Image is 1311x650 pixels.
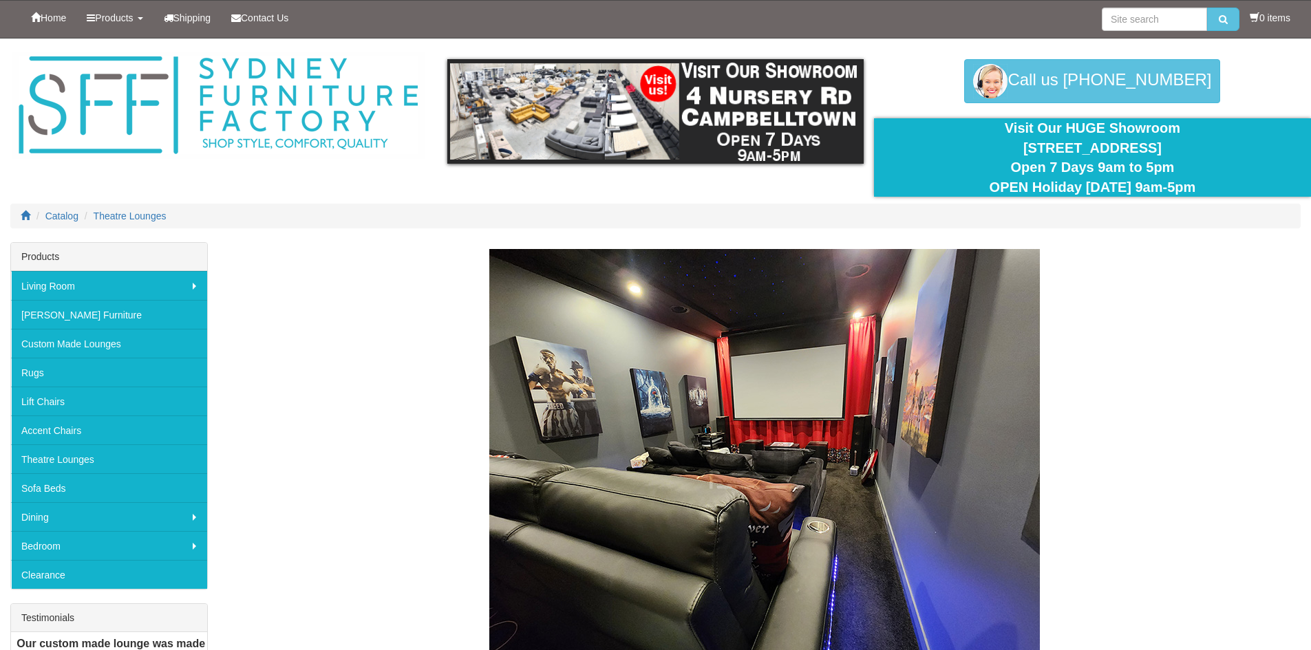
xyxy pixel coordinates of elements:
a: Custom Made Lounges [11,329,207,358]
div: Visit Our HUGE Showroom [STREET_ADDRESS] Open 7 Days 9am to 5pm OPEN Holiday [DATE] 9am-5pm [884,118,1301,197]
li: 0 items [1250,11,1290,25]
a: Clearance [11,560,207,589]
img: Sydney Furniture Factory [12,52,425,159]
div: Products [11,243,207,271]
div: Testimonials [11,604,207,632]
span: Contact Us [241,12,288,23]
span: Home [41,12,66,23]
a: Theatre Lounges [94,210,167,221]
span: Shipping [173,12,211,23]
a: Sofa Beds [11,473,207,502]
input: Site search [1102,8,1207,31]
a: Catalog [45,210,78,221]
a: [PERSON_NAME] Furniture [11,300,207,329]
a: Bedroom [11,531,207,560]
a: Dining [11,502,207,531]
a: Lift Chairs [11,387,207,415]
a: Accent Chairs [11,415,207,444]
a: Shipping [153,1,222,35]
a: Theatre Lounges [11,444,207,473]
a: Products [76,1,153,35]
a: Home [21,1,76,35]
span: Products [95,12,133,23]
a: Rugs [11,358,207,387]
img: showroom.gif [447,59,864,164]
a: Living Room [11,271,207,300]
a: Contact Us [221,1,299,35]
